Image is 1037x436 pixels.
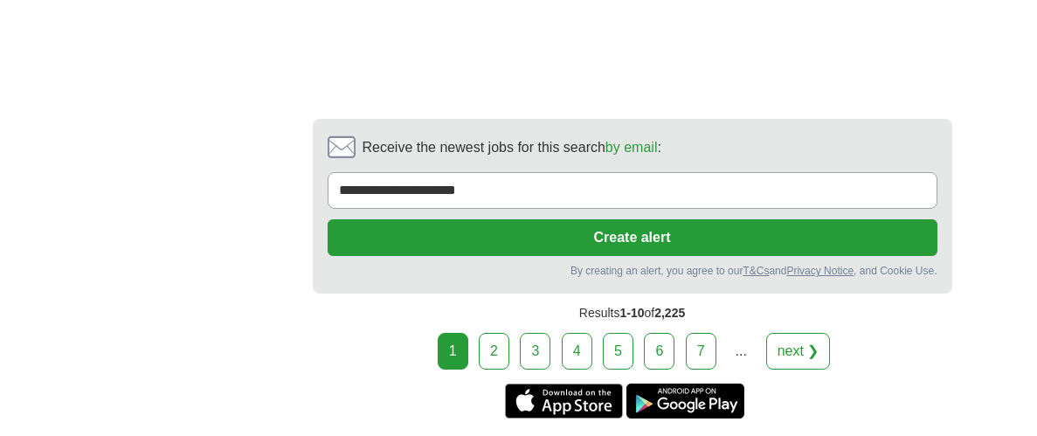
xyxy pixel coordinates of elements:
a: Get the iPhone app [505,384,623,419]
a: Get the Android app [626,384,744,419]
a: 4 [562,333,592,370]
div: Results of [313,294,952,333]
a: 7 [686,333,716,370]
a: 5 [603,333,633,370]
span: Receive the newest jobs for this search : [363,137,661,158]
a: 6 [644,333,674,370]
span: 1-10 [619,306,644,320]
a: by email [605,140,658,155]
a: T&Cs [743,265,769,277]
a: 2 [479,333,509,370]
div: By creating an alert, you agree to our and , and Cookie Use. [328,263,937,279]
span: 2,225 [654,306,685,320]
a: 3 [520,333,550,370]
div: 1 [438,333,468,370]
div: ... [723,334,758,369]
a: next ❯ [766,333,831,370]
a: Privacy Notice [786,265,854,277]
button: Create alert [328,219,937,256]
